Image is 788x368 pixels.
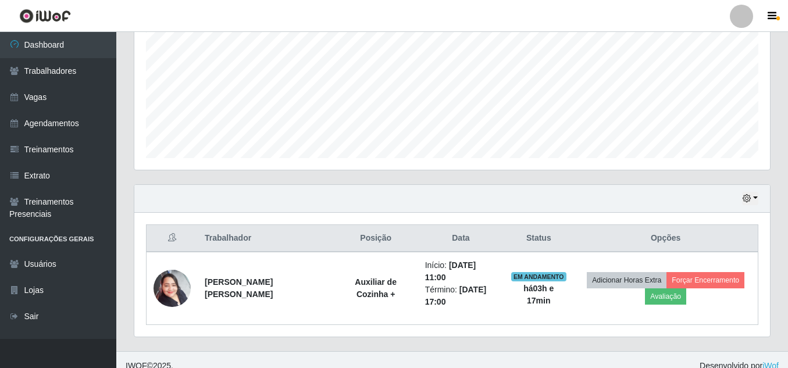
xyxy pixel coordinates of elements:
strong: Auxiliar de Cozinha + [355,277,397,299]
th: Posição [334,225,418,252]
button: Adicionar Horas Extra [587,272,666,288]
button: Forçar Encerramento [666,272,744,288]
strong: [PERSON_NAME] [PERSON_NAME] [205,277,273,299]
button: Avaliação [645,288,686,305]
th: Trabalhador [198,225,334,252]
strong: há 03 h e 17 min [523,284,554,305]
time: [DATE] 11:00 [425,260,476,282]
li: Início: [425,259,497,284]
li: Término: [425,284,497,308]
th: Data [418,225,504,252]
span: EM ANDAMENTO [511,272,566,281]
img: 1736825019382.jpeg [154,263,191,313]
th: Status [504,225,573,252]
img: CoreUI Logo [19,9,71,23]
th: Opções [573,225,758,252]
